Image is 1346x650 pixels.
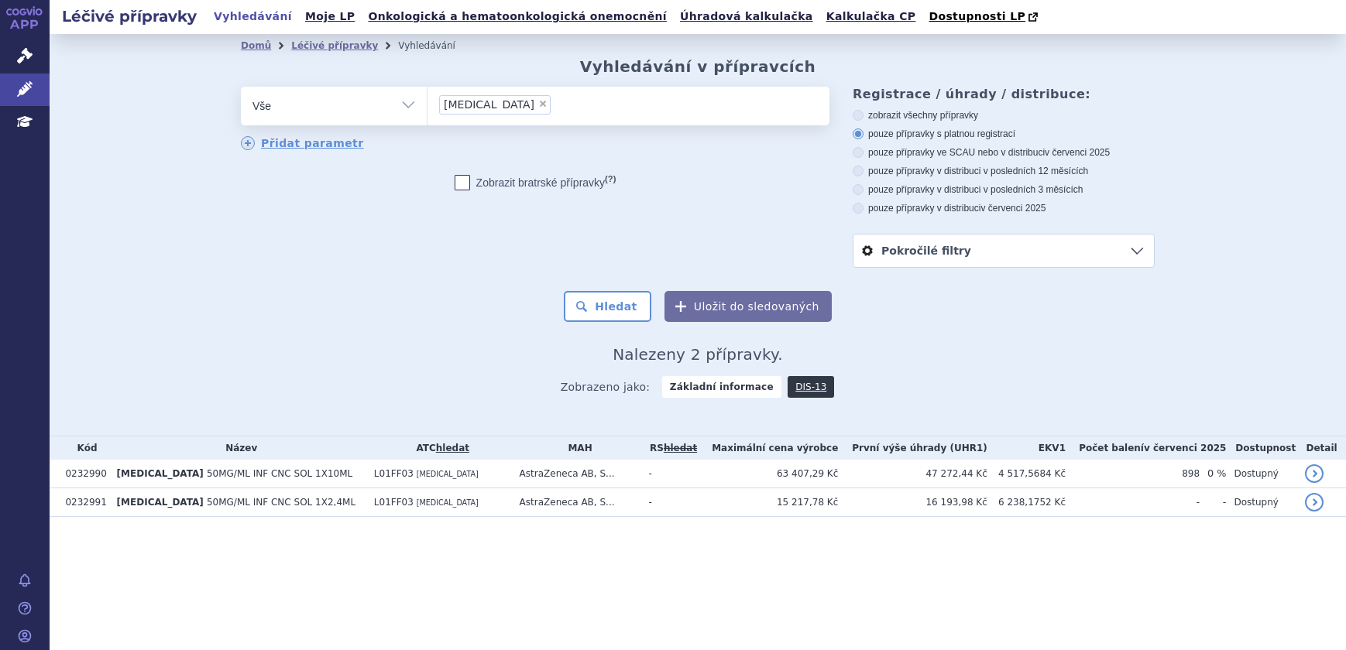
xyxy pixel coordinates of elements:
[50,5,209,27] h2: Léčivé přípravky
[455,175,616,190] label: Zobrazit bratrské přípravky
[580,57,816,76] h2: Vyhledávání v přípravcích
[853,202,1155,214] label: pouze přípravky v distribuci
[853,165,1155,177] label: pouze přípravky v distribuci v posledních 12 měsících
[57,436,108,460] th: Kód
[117,497,204,508] span: [MEDICAL_DATA]
[641,488,699,517] td: -
[512,488,641,517] td: AstraZeneca AB, S...
[788,376,834,398] a: DIS-13
[241,136,364,150] a: Přidat parametr
[207,468,352,479] span: 50MG/ML INF CNC SOL 1X10ML
[699,460,839,488] td: 63 407,29 Kč
[1207,467,1226,479] span: 0 %
[664,291,832,322] button: Uložit do sledovaných
[613,345,783,364] span: Nalezeny 2 přípravky.
[366,436,512,460] th: ATC
[374,468,414,479] span: L01FF03
[57,488,108,517] td: 0232991
[1305,464,1324,483] a: detail
[987,488,1066,517] td: 6 238,1752 Kč
[417,470,479,478] span: [MEDICAL_DATA]
[838,460,987,488] td: 47 272,44 Kč
[699,436,839,460] th: Maximální cena výrobce
[1200,488,1226,517] td: -
[853,183,1155,196] label: pouze přípravky v distribuci v posledních 3 měsících
[924,6,1046,28] a: Dostupnosti LP
[699,488,839,517] td: 15 217,78 Kč
[1297,436,1346,460] th: Detail
[117,468,204,479] span: [MEDICAL_DATA]
[853,234,1154,267] a: Pokročilé filtry
[1226,488,1297,517] td: Dostupný
[1066,436,1226,460] th: Počet balení
[1226,460,1297,488] td: Dostupný
[987,436,1066,460] th: EKV1
[980,203,1046,214] span: v červenci 2025
[853,146,1155,159] label: pouze přípravky ve SCAU nebo v distribuci
[641,436,699,460] th: RS
[109,436,366,460] th: Název
[987,460,1066,488] td: 4 517,5684 Kč
[512,460,641,488] td: AstraZeneca AB, S...
[444,99,534,110] span: [MEDICAL_DATA]
[209,6,297,27] a: Vyhledávání
[555,94,564,114] input: [MEDICAL_DATA]
[675,6,818,27] a: Úhradová kalkulačka
[1226,436,1297,460] th: Dostupnost
[1066,488,1200,517] td: -
[207,497,355,508] span: 50MG/ML INF CNC SOL 1X2,4ML
[538,99,548,108] span: ×
[512,436,641,460] th: MAH
[417,498,479,507] span: [MEDICAL_DATA]
[605,174,616,184] abbr: (?)
[664,443,697,453] a: vyhledávání neobsahuje žádnou platnou referenční skupinu
[1045,147,1110,158] span: v červenci 2025
[1144,443,1226,453] span: v červenci 2025
[436,443,469,453] a: hledat
[838,488,987,517] td: 16 193,98 Kč
[664,443,697,453] del: hledat
[1066,460,1200,488] td: 898
[241,40,271,51] a: Domů
[838,436,987,460] th: První výše úhrady (UHR1)
[853,128,1155,140] label: pouze přípravky s platnou registrací
[374,497,414,508] span: L01FF03
[291,40,378,51] a: Léčivé přípravky
[662,376,781,398] strong: Základní informace
[561,376,651,398] span: Zobrazeno jako:
[57,460,108,488] td: 0232990
[363,6,671,27] a: Onkologická a hematoonkologická onemocnění
[929,10,1025,22] span: Dostupnosti LP
[398,34,476,57] li: Vyhledávání
[822,6,921,27] a: Kalkulačka CP
[300,6,359,27] a: Moje LP
[853,87,1155,101] h3: Registrace / úhrady / distribuce:
[564,291,651,322] button: Hledat
[641,460,699,488] td: -
[1305,493,1324,511] a: detail
[853,109,1155,121] label: zobrazit všechny přípravky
